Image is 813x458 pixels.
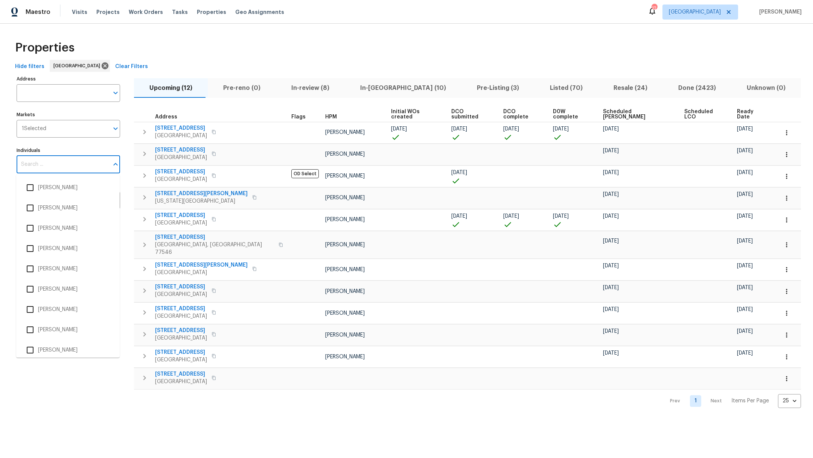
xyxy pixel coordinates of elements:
span: [GEOGRAPHIC_DATA] [155,219,207,227]
p: Items Per Page [731,397,769,405]
span: [DATE] [603,350,619,356]
span: [STREET_ADDRESS] [155,327,207,334]
span: Ready Date [737,109,766,120]
span: [DATE] [603,192,619,197]
span: [PERSON_NAME] [325,289,365,294]
span: Tasks [172,9,188,15]
span: [PERSON_NAME] [325,195,365,200]
span: DCO complete [503,109,540,120]
span: [DATE] [603,214,619,219]
span: [DATE] [737,263,753,268]
span: [GEOGRAPHIC_DATA] [669,8,721,16]
span: [DATE] [391,126,407,132]
span: [GEOGRAPHIC_DATA] [155,176,207,183]
button: Clear Filters [112,60,151,74]
span: DCO submitted [451,109,490,120]
span: Scheduled LCO [684,109,724,120]
span: D0W complete [553,109,590,120]
span: [PERSON_NAME] [325,267,365,272]
span: [DATE] [603,307,619,312]
div: 12 [652,5,657,12]
span: [DATE] [737,285,753,290]
span: Done (2423) [667,83,727,93]
span: [DATE] [737,329,753,334]
span: [DATE] [737,148,753,153]
span: [DATE] [451,170,467,175]
span: OD Select [291,169,319,178]
span: [DATE] [737,192,753,197]
button: Hide filters [12,60,47,74]
span: Unknown (0) [736,83,796,93]
span: [DATE] [737,126,753,132]
span: [GEOGRAPHIC_DATA] [155,334,207,342]
li: [PERSON_NAME] [22,261,114,277]
span: [PERSON_NAME] [325,332,365,338]
span: [GEOGRAPHIC_DATA], [GEOGRAPHIC_DATA] 77546 [155,241,274,256]
nav: Pagination Navigation [663,394,801,408]
span: Work Orders [129,8,163,16]
label: Address [17,77,120,81]
span: Pre-reno (0) [212,83,271,93]
span: [DATE] [603,148,619,153]
span: [DATE] [451,214,467,219]
span: Initial WOs created [391,109,438,120]
span: In-review (8) [280,83,340,93]
span: [DATE] [553,126,569,132]
li: [PERSON_NAME] [22,302,114,317]
span: Listed (70) [539,83,594,93]
span: Visits [72,8,87,16]
span: [PERSON_NAME] [325,311,365,316]
span: Upcoming (12) [139,83,203,93]
li: [PERSON_NAME] [22,281,114,297]
span: 1 Selected [22,126,46,132]
span: [GEOGRAPHIC_DATA] [53,62,103,70]
span: Properties [15,44,75,52]
span: Clear Filters [115,62,148,71]
span: [STREET_ADDRESS] [155,305,207,312]
span: [DATE] [737,214,753,219]
span: [DATE] [603,285,619,290]
span: [STREET_ADDRESS][PERSON_NAME] [155,261,248,269]
li: [PERSON_NAME] [22,220,114,236]
span: [PERSON_NAME] [756,8,802,16]
span: [US_STATE][GEOGRAPHIC_DATA] [155,197,248,205]
span: [GEOGRAPHIC_DATA] [155,132,207,140]
span: [DATE] [603,170,619,175]
label: Individuals [17,148,120,153]
span: Maestro [26,8,50,16]
span: [DATE] [503,214,519,219]
span: Pre-Listing (3) [466,83,530,93]
span: [DATE] [737,170,753,175]
label: Markets [17,112,120,117]
li: [PERSON_NAME] [22,180,114,196]
span: [DATE] [553,214,569,219]
span: [PERSON_NAME] [325,152,365,157]
span: Hide filters [15,62,44,71]
span: [STREET_ADDRESS] [155,370,207,378]
button: Close [110,159,121,170]
span: [DATE] [603,126,619,132]
span: [DATE] [603,263,619,268]
span: [DATE] [603,238,619,244]
button: Open [110,88,121,98]
span: Address [155,114,177,120]
span: [GEOGRAPHIC_DATA] [155,356,207,364]
span: Projects [96,8,120,16]
span: [DATE] [737,350,753,356]
span: Geo Assignments [235,8,284,16]
span: [STREET_ADDRESS] [155,168,207,176]
span: [GEOGRAPHIC_DATA] [155,312,207,320]
span: [STREET_ADDRESS] [155,349,207,356]
span: [DATE] [737,307,753,312]
span: [GEOGRAPHIC_DATA] [155,378,207,385]
span: Flags [291,114,306,120]
span: Resale (24) [603,83,658,93]
span: [PERSON_NAME] [325,217,365,222]
span: [PERSON_NAME] [325,130,365,135]
span: [PERSON_NAME] [325,173,365,179]
button: Open [110,123,121,134]
span: [DATE] [451,126,467,132]
span: [GEOGRAPHIC_DATA] [155,269,248,276]
span: [STREET_ADDRESS] [155,283,207,291]
span: [DATE] [503,126,519,132]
